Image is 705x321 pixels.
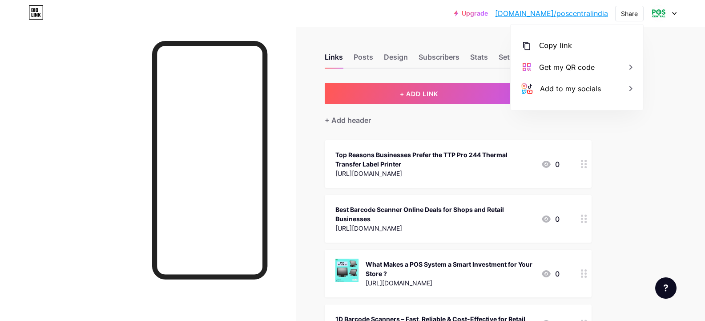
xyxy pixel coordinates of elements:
[541,159,560,170] div: 0
[23,23,98,30] div: Domain: [DOMAIN_NAME]
[335,223,534,233] div: [URL][DOMAIN_NAME]
[335,169,534,178] div: [URL][DOMAIN_NAME]
[34,53,80,58] div: Domain Overview
[366,260,534,278] div: What Makes a POS System a Smart Investment for Your Store ?
[384,52,408,68] div: Design
[335,205,534,223] div: Best Barcode Scanner Online Deals for Shops and Retail Businesses
[24,52,31,59] img: tab_domain_overview_orange.svg
[366,278,534,288] div: [URL][DOMAIN_NAME]
[539,62,595,73] div: Get my QR code
[499,52,527,68] div: Settings
[335,259,359,282] img: What Makes a POS System a Smart Investment for Your Store ?
[98,53,150,58] div: Keywords by Traffic
[650,5,667,22] img: poscentralindia
[335,150,534,169] div: Top Reasons Businesses Prefer the TTP Pro 244 Thermal Transfer Label Printer
[539,41,572,51] div: Copy link
[325,83,514,104] button: + ADD LINK
[621,9,638,18] div: Share
[454,10,488,17] a: Upgrade
[14,14,21,21] img: logo_orange.svg
[25,14,44,21] div: v 4.0.25
[470,52,488,68] div: Stats
[325,52,343,68] div: Links
[541,214,560,224] div: 0
[14,23,21,30] img: website_grey.svg
[400,90,438,98] span: + ADD LINK
[354,52,373,68] div: Posts
[541,268,560,279] div: 0
[325,115,371,126] div: + Add header
[495,8,608,19] a: [DOMAIN_NAME]/poscentralindia
[419,52,459,68] div: Subscribers
[540,83,601,94] div: Add to my socials
[89,52,96,59] img: tab_keywords_by_traffic_grey.svg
